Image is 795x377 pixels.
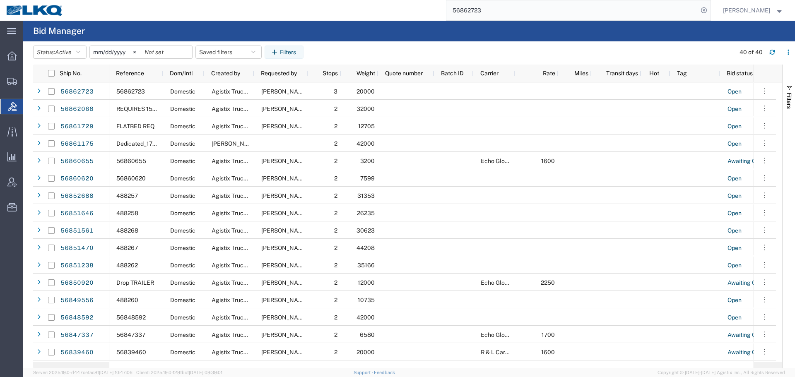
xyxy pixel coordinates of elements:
span: Agistix Truckload Services [212,314,282,321]
span: Echo Global Logistics [481,279,538,286]
span: Domestic [170,88,195,95]
a: Open [727,103,742,116]
span: 7599 [360,175,375,182]
span: Dedicated_1750_1760_Eng Trans [116,140,206,147]
input: Not set [90,46,141,58]
span: Agistix Truckload Services [212,297,282,303]
span: Domestic [170,262,195,269]
span: NICHOLAS LOPEZ [261,123,308,130]
a: 56860620 [60,172,94,185]
span: 3 [334,88,337,95]
span: Matt [261,158,308,164]
span: ERIC JOSEPH [261,297,308,303]
span: Client: 2025.19.0-129fbcf [136,370,222,375]
span: 12705 [358,123,375,130]
span: Domestic [170,175,195,182]
span: Agistix Truckload Services [212,175,282,182]
span: 56862723 [116,88,145,95]
span: 488268 [116,227,138,234]
a: Open [727,242,742,255]
button: Filters [265,46,304,59]
span: Dom/Intl [170,70,193,77]
span: Jose G Ellis [261,279,308,286]
span: 31353 [357,192,375,199]
span: Domestic [170,140,195,147]
a: 56851238 [60,259,94,272]
span: R & L Carriers [481,349,517,355]
a: 56861175 [60,137,94,151]
span: 488258 [116,210,138,216]
h4: Bid Manager [33,21,85,41]
a: 56851646 [60,207,94,220]
span: Domestic [170,106,195,112]
span: 2 [334,106,337,112]
span: Echo Global Logistics [481,331,538,338]
a: 56862723 [60,85,94,98]
a: Open [727,120,742,133]
span: 2 [334,331,337,338]
span: Rajasheker Reddy [723,6,770,15]
span: 2 [334,192,337,199]
span: Domestic [170,314,195,321]
span: Agistix Truckload Services [212,349,282,355]
span: Domestic [170,123,195,130]
span: Agistix Truckload Services [212,227,282,234]
span: Drop TRAILER [116,279,154,286]
span: 2 [334,210,337,216]
span: 30623 [357,227,375,234]
input: Search for shipment number, reference number [446,0,698,20]
span: Transit days [598,70,638,77]
span: Requested by [261,70,297,77]
span: 32000 [357,106,375,112]
span: 2 [334,262,337,269]
a: 56862068 [60,103,94,116]
span: Brian Jones [261,349,308,355]
span: 56860620 [116,175,146,182]
span: 2 [334,245,337,251]
span: Agistix Truckload Services [212,158,282,164]
a: 56861729 [60,120,94,133]
span: 42000 [357,140,375,147]
input: Not set [141,46,192,58]
span: 2 [334,158,337,164]
span: Amy Roseen [261,106,308,112]
span: 10735 [358,297,375,303]
a: Open [727,190,742,203]
span: Domestic [170,192,195,199]
a: Open [727,311,742,324]
a: Awaiting Confirmation [727,276,787,290]
span: Ship No. [60,70,82,77]
span: 56839460 [116,349,146,355]
span: Agistix Truckload Services [212,88,282,95]
span: Quote number [385,70,423,77]
a: Feedback [374,370,395,375]
span: Agistix Truckload Services [212,262,282,269]
a: Awaiting Confirmation [727,155,787,168]
span: REQUIRES 15+ LOAD BARS [116,106,189,112]
span: Domestic [170,158,195,164]
span: Domestic [170,227,195,234]
a: Open [727,207,742,220]
span: Domestic [170,210,195,216]
span: Domestic [170,245,195,251]
span: 2 [334,175,337,182]
a: Awaiting Confirmation [727,329,787,342]
span: 6580 [360,331,375,338]
span: Domestic [170,349,195,355]
span: Cam Montgomery [261,331,308,338]
span: Carrier [480,70,499,77]
a: 56839460 [60,346,94,359]
span: 20000 [357,349,375,355]
a: Support [354,370,374,375]
img: logo [6,4,64,17]
span: 488262 [116,262,138,269]
a: 56850920 [60,276,94,290]
a: Open [727,137,742,151]
span: [DATE] 10:47:06 [99,370,132,375]
span: BILL GUTIERREZ [261,245,308,251]
span: 488257 [116,192,138,199]
button: [PERSON_NAME] [723,5,784,15]
span: BILL GUTIERREZ [261,210,308,216]
span: Miles [565,70,588,77]
span: Domestic [170,297,195,303]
